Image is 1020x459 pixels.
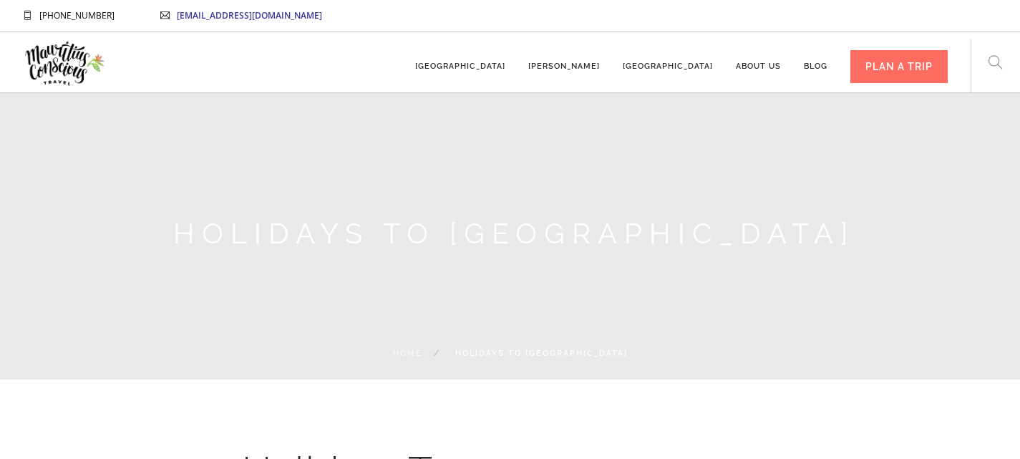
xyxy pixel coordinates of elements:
img: Mauritius Conscious Travel [23,37,107,90]
a: About us [736,40,781,79]
a: Blog [804,40,827,79]
a: PLAN A TRIP [850,40,948,79]
a: Home [393,349,422,358]
span: [PHONE_NUMBER] [39,9,115,21]
a: [GEOGRAPHIC_DATA] [623,40,713,79]
h2: Holidays to [GEOGRAPHIC_DATA] [102,216,926,251]
a: [EMAIL_ADDRESS][DOMAIN_NAME] [177,9,322,21]
div: PLAN A TRIP [850,50,948,83]
li: Holidays to [GEOGRAPHIC_DATA] [422,345,628,362]
a: [GEOGRAPHIC_DATA] [415,40,505,79]
a: [PERSON_NAME] [528,40,600,79]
